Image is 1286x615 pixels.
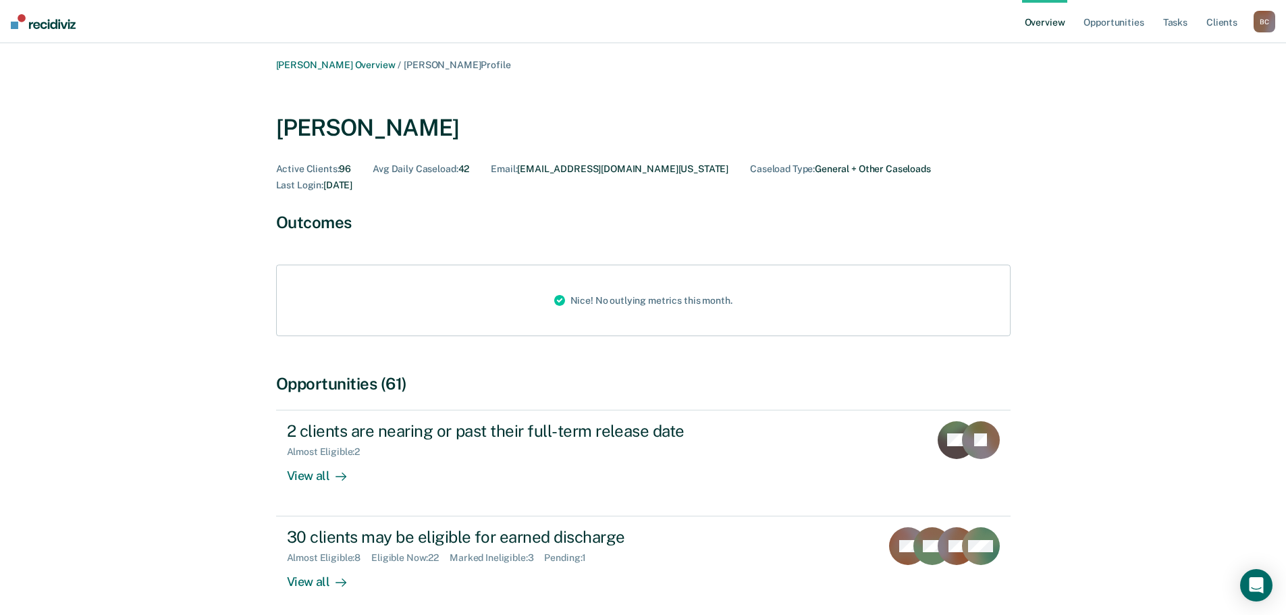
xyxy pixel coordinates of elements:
div: Eligible Now : 22 [371,552,450,564]
div: View all [287,457,363,483]
div: 30 clients may be eligible for earned discharge [287,527,761,547]
div: Nice! No outlying metrics this month. [543,265,743,336]
div: [EMAIL_ADDRESS][DOMAIN_NAME][US_STATE] [491,163,728,175]
div: Almost Eligible : 8 [287,552,372,564]
span: Avg Daily Caseload : [373,163,458,174]
div: Open Intercom Messenger [1240,569,1272,601]
img: Recidiviz [11,14,76,29]
span: [PERSON_NAME] Profile [404,59,510,70]
span: / [395,59,404,70]
div: View all [287,564,363,590]
a: [PERSON_NAME] Overview [276,59,396,70]
div: [PERSON_NAME] [276,114,460,142]
div: 2 clients are nearing or past their full-term release date [287,421,761,441]
div: 96 [276,163,352,175]
span: Email : [491,163,517,174]
div: Outcomes [276,213,1011,232]
span: Caseload Type : [750,163,815,174]
div: Marked Ineligible : 3 [450,552,544,564]
span: Last Login : [276,180,323,190]
div: Almost Eligible : 2 [287,446,371,458]
div: General + Other Caseloads [750,163,931,175]
span: Active Clients : [276,163,340,174]
div: B C [1254,11,1275,32]
div: Opportunities (61) [276,374,1011,394]
div: 42 [373,163,469,175]
button: BC [1254,11,1275,32]
div: [DATE] [276,180,353,191]
div: Pending : 1 [544,552,597,564]
a: 2 clients are nearing or past their full-term release dateAlmost Eligible:2View all [276,410,1011,516]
